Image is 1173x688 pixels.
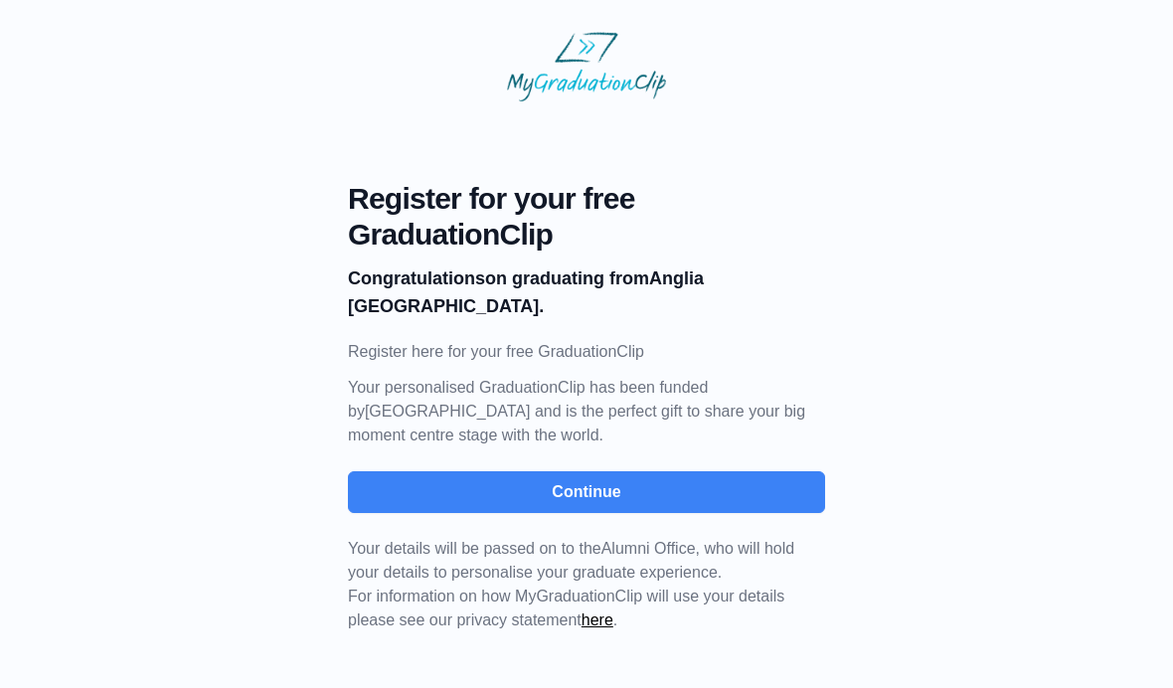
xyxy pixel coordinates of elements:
span: GraduationClip [348,217,825,253]
span: Register for your free [348,181,825,217]
span: Your details will be passed on to the , who will hold your details to personalise your graduate e... [348,540,794,581]
button: Continue [348,471,825,513]
span: For information on how MyGraduationClip will use your details please see our privacy statement . [348,540,794,628]
p: Your personalised GraduationClip has been funded by [GEOGRAPHIC_DATA] and is the perfect gift to ... [348,376,825,447]
span: Alumni Office [601,540,696,557]
img: MyGraduationClip [507,32,666,101]
b: Congratulations [348,268,485,288]
p: Register here for your free GraduationClip [348,340,825,364]
a: here [582,611,613,628]
p: on graduating from Anglia [GEOGRAPHIC_DATA]. [348,264,825,320]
